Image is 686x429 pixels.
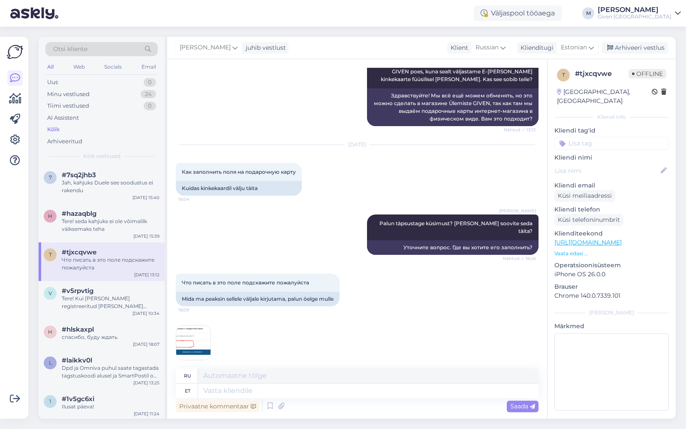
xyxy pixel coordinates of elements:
div: спасибо, буду ждать [62,333,159,341]
div: Küsi telefoninumbrit [554,214,623,226]
p: Kliendi nimi [554,153,669,162]
span: 18:09 [179,360,211,367]
span: [PERSON_NAME] [499,208,536,214]
span: #1v5gc6xi [62,395,94,403]
span: h [48,213,52,219]
span: [PERSON_NAME] [180,43,231,52]
p: Brauser [554,282,669,291]
div: [DATE] [176,141,539,148]
div: Tere! Kui [PERSON_NAME] registreeritud [PERSON_NAME] logitud, kuid allahindlust ei näe, veenduge,... [62,295,159,310]
span: Как заполнить поля на подарочную карту [182,169,296,175]
p: Kliendi email [554,181,669,190]
div: Arhiveeri vestlus [602,42,668,54]
div: 24 [141,90,156,99]
span: 18:09 [178,307,211,313]
p: Operatsioonisüsteem [554,261,669,270]
span: Saada [510,402,535,410]
div: Уточните вопрос. Где вы хотите его заполнить? [367,240,539,255]
div: Email [140,61,158,73]
div: [DATE] 15:40 [132,194,159,201]
div: Uus [47,78,58,87]
div: # tjxcqvwe [575,69,629,79]
p: Chrome 140.0.7339.101 [554,291,669,300]
span: Nähtud ✓ 13:12 [504,127,536,133]
span: Tere! Saame ikka vahetada aga seda saab teha Ülemiste GIVEN poes, kuna sealt väljastame E-[PERSON... [381,60,534,82]
div: 0 [144,78,156,87]
img: Askly Logo [7,44,23,60]
span: #7sq2jhb3 [62,171,96,179]
span: v [48,290,52,296]
div: juhib vestlust [242,43,286,52]
p: Vaata edasi ... [554,250,669,257]
a: [PERSON_NAME]Given [GEOGRAPHIC_DATA] [598,6,681,20]
div: Tiimi vestlused [47,102,89,110]
input: Lisa tag [554,137,669,150]
div: Küsi meiliaadressi [554,190,615,202]
div: Mida ma peaksin sellele väljale kirjutama, palun öelge mulle [176,292,340,306]
div: M [582,7,594,19]
div: [DATE] 15:39 [133,233,159,239]
span: Russian [475,43,499,52]
p: Kliendi tag'id [554,126,669,135]
span: t [49,251,52,258]
div: Minu vestlused [47,90,90,99]
span: #v5rpvtig [62,287,93,295]
div: All [45,61,55,73]
div: Kõik [47,125,60,134]
div: Arhiveeritud [47,137,82,146]
p: iPhone OS 26.0.0 [554,270,669,279]
span: Kõik vestlused [83,152,120,160]
span: #hazaqblg [62,210,96,218]
div: Klienditugi [517,43,554,52]
span: Offline [629,69,666,79]
div: [PERSON_NAME] [554,309,669,317]
div: et [185,384,190,398]
input: Lisa nimi [555,166,659,175]
div: Privaatne kommentaar [176,401,259,412]
span: #tjxcqvwe [62,248,96,256]
span: 7 [49,174,52,181]
span: 1 [49,398,51,405]
div: [GEOGRAPHIC_DATA], [GEOGRAPHIC_DATA] [557,88,652,106]
div: Web [72,61,87,73]
span: Otsi kliente [53,45,87,54]
div: Kliendi info [554,113,669,121]
div: ru [184,369,191,383]
div: [PERSON_NAME] [598,6,671,13]
img: Attachment [176,326,211,360]
span: Что писать в это поле подскажите пожалуйста [182,279,309,286]
p: Kliendi telefon [554,205,669,214]
span: t [562,72,565,78]
div: Jah, kahjuks Duele see soodustus ei rakendu [62,179,159,194]
div: [DATE] 13:25 [133,380,159,386]
div: Tere! seda kahjuks ei ole võimalilk väiksemaks teha [62,218,159,233]
div: Socials [102,61,123,73]
span: Palun täpsustage küsimust? [PERSON_NAME] soovite seda täita? [379,220,534,234]
div: Ilusat päeva! [62,403,159,411]
div: AI Assistent [47,114,79,122]
div: [DATE] 18:07 [133,341,159,347]
div: Klient [447,43,468,52]
div: Что писать в это поле подскажите пожалуйста [62,256,159,272]
div: Väljaspool tööaega [474,6,562,21]
p: Märkmed [554,322,669,331]
span: l [49,360,52,366]
div: Здравствуйте! Мы всё ещё можем обменять, но это можно сделать в магазине Ülemiste GIVEN, так как ... [367,88,539,126]
div: [DATE] 13:12 [134,272,159,278]
p: Klienditeekond [554,229,669,238]
span: 16:04 [178,196,211,202]
span: #laikkv0l [62,356,92,364]
span: h [48,329,52,335]
div: 0 [144,102,156,110]
span: #hlskaxpl [62,326,94,333]
span: Estonian [561,43,587,52]
div: [DATE] 11:24 [134,411,159,417]
a: [URL][DOMAIN_NAME] [554,239,622,246]
div: Dpd ja Omniva puhul saate tagastada tagstuskoodi alusel ja SmartPostil on vaja algne paki triipko... [62,364,159,380]
div: [DATE] 10:34 [132,310,159,317]
div: Given [GEOGRAPHIC_DATA] [598,13,671,20]
div: Kuidas kinkekaardil välju täita [176,181,302,196]
span: Nähtud ✓ 16:26 [503,255,536,262]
